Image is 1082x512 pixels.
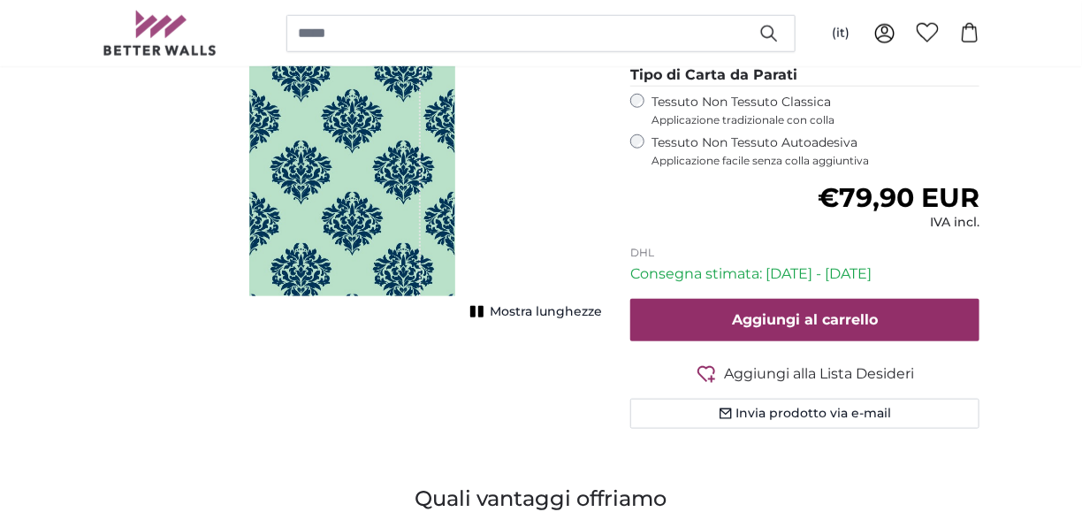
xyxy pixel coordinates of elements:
[651,113,979,127] span: Applicazione tradizionale con colla
[818,18,864,50] button: (it)
[630,65,979,87] legend: Tipo di Carta da Parati
[818,181,979,214] span: €79,90 EUR
[630,264,979,285] p: Consegna stimata: [DATE] - [DATE]
[818,214,979,232] div: IVA incl.
[630,363,979,385] button: Aggiungi alla Lista Desideri
[651,154,979,168] span: Applicazione facile senza colla aggiuntiva
[465,300,602,325] button: Mostra lunghezze
[630,246,979,260] p: DHL
[724,363,914,385] span: Aggiungi alla Lista Desideri
[630,399,979,429] button: Invia prodotto via e-mail
[630,299,979,341] button: Aggiungi al carrello
[732,311,878,328] span: Aggiungi al carrello
[651,134,979,168] label: Tessuto Non Tessuto Autoadesiva
[651,94,979,127] label: Tessuto Non Tessuto Classica
[490,303,602,321] span: Mostra lunghezze
[103,11,217,56] img: Betterwalls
